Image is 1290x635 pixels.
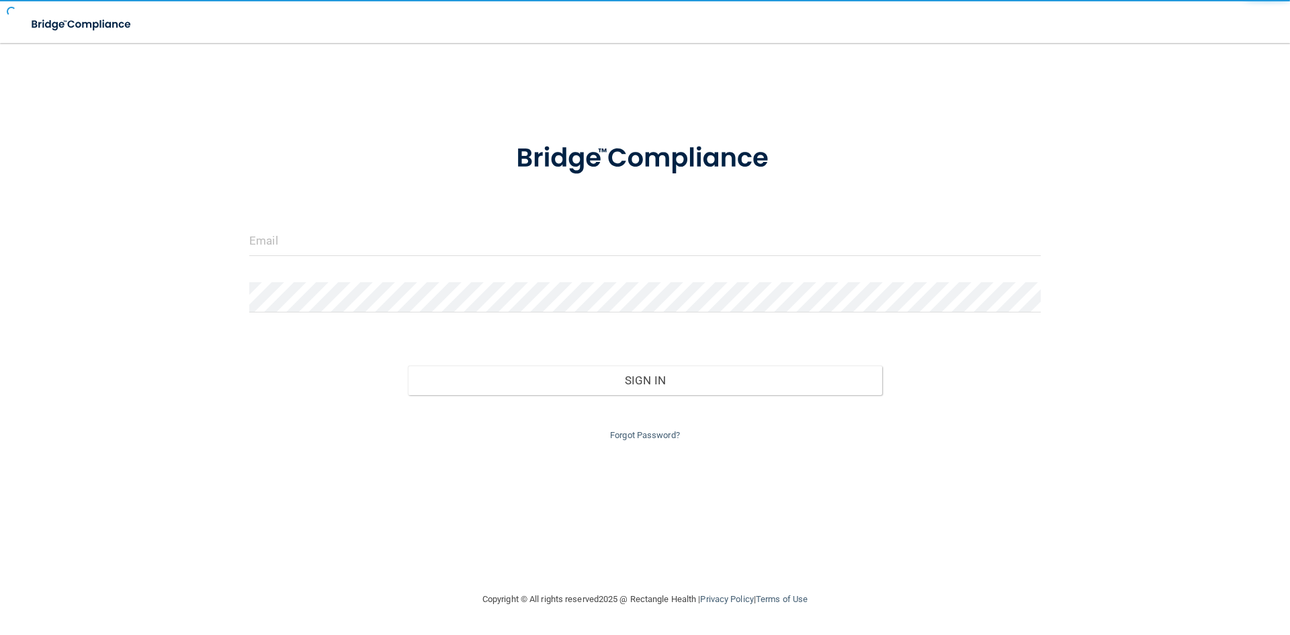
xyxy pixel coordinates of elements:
div: Copyright © All rights reserved 2025 @ Rectangle Health | | [400,578,890,621]
input: Email [249,226,1041,256]
a: Forgot Password? [610,430,680,440]
button: Sign In [408,366,883,395]
img: bridge_compliance_login_screen.278c3ca4.svg [488,124,802,194]
img: bridge_compliance_login_screen.278c3ca4.svg [20,11,144,38]
a: Terms of Use [756,594,808,604]
a: Privacy Policy [700,594,753,604]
